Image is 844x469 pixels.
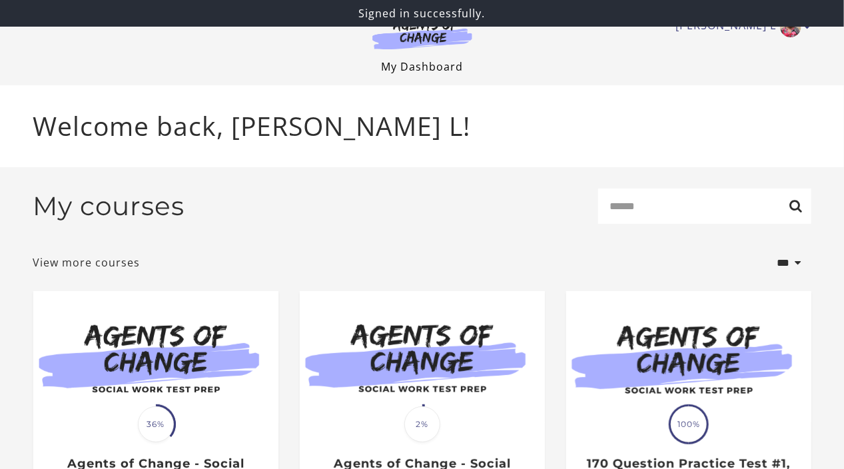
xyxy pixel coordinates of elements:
[5,5,839,21] p: Signed in successfully.
[671,406,707,442] span: 100%
[404,406,440,442] span: 2%
[33,191,185,222] h2: My courses
[33,254,141,270] a: View more courses
[138,406,174,442] span: 36%
[381,59,463,74] a: My Dashboard
[358,19,486,49] img: Agents of Change Logo
[33,107,811,146] p: Welcome back, [PERSON_NAME] L!
[676,16,805,37] a: Toggle menu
